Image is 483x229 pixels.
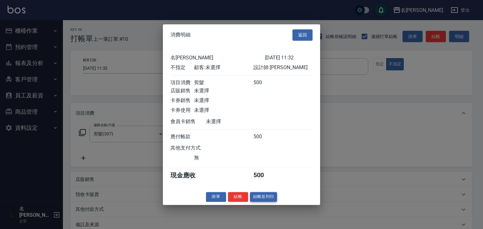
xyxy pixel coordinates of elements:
div: 顧客: 未選擇 [194,64,253,71]
span: 消費明細 [170,32,191,38]
div: 其他支付方式 [170,145,218,151]
div: 會員卡銷售 [170,118,206,125]
button: 掛單 [206,192,226,202]
div: 未選擇 [206,118,265,125]
div: 不指定 [170,64,194,71]
div: 未選擇 [194,88,253,94]
div: 名[PERSON_NAME] [170,55,265,61]
div: 剪髮 [194,79,253,86]
div: 卡券銷售 [170,97,194,104]
button: 結帳 [228,192,248,202]
button: 返回 [292,29,313,41]
button: 結帳並列印 [250,192,277,202]
div: 500 [253,79,277,86]
div: 店販銷售 [170,88,194,94]
div: 項目消費 [170,79,194,86]
div: 設計師: [PERSON_NAME] [253,64,313,71]
div: 未選擇 [194,97,253,104]
div: [DATE] 11:32 [265,55,313,61]
div: 500 [253,171,277,180]
div: 500 [253,134,277,140]
div: 未選擇 [194,107,253,114]
div: 應付帳款 [170,134,194,140]
div: 無 [194,155,253,161]
div: 卡券使用 [170,107,194,114]
div: 現金應收 [170,171,206,180]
